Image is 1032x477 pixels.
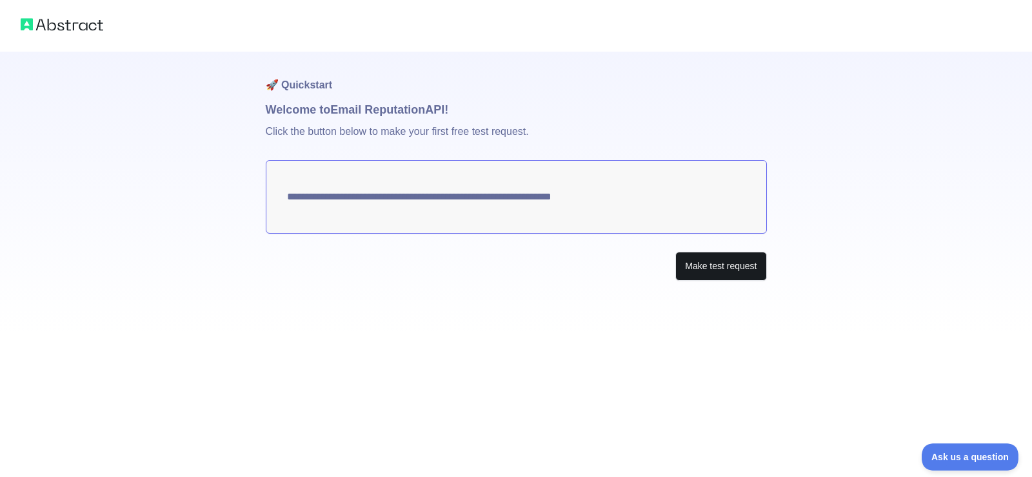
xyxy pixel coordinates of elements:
[675,252,766,281] button: Make test request
[21,15,103,34] img: Abstract logo
[266,119,767,160] p: Click the button below to make your first free test request.
[922,443,1019,471] iframe: Toggle Customer Support
[266,101,767,119] h1: Welcome to Email Reputation API!
[266,52,767,101] h1: 🚀 Quickstart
